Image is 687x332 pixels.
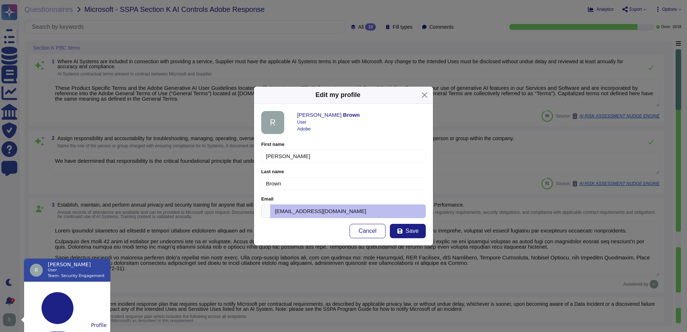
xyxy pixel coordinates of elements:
label: First name [261,142,426,147]
button: Cancel [350,224,386,238]
button: Save [390,224,426,238]
strong: Brown [343,112,360,118]
span: Save [406,228,419,234]
span: [PERSON_NAME] [48,262,91,267]
span: Cancel [359,228,377,234]
input: Enter user lastname [261,177,426,190]
div: Edit my profile [315,90,360,100]
div: User [297,119,426,125]
label: Email [261,197,426,202]
button: Close [419,89,430,101]
img: user [261,111,284,134]
div: [PERSON_NAME] [297,111,426,119]
input: Enter email [270,204,426,218]
input: Enter user firstname [261,150,426,163]
label: Last name [261,170,426,174]
div: User [48,267,105,273]
div: Team: Security Engagement [48,273,105,279]
img: user [30,264,43,277]
div: Adobe [297,125,426,133]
